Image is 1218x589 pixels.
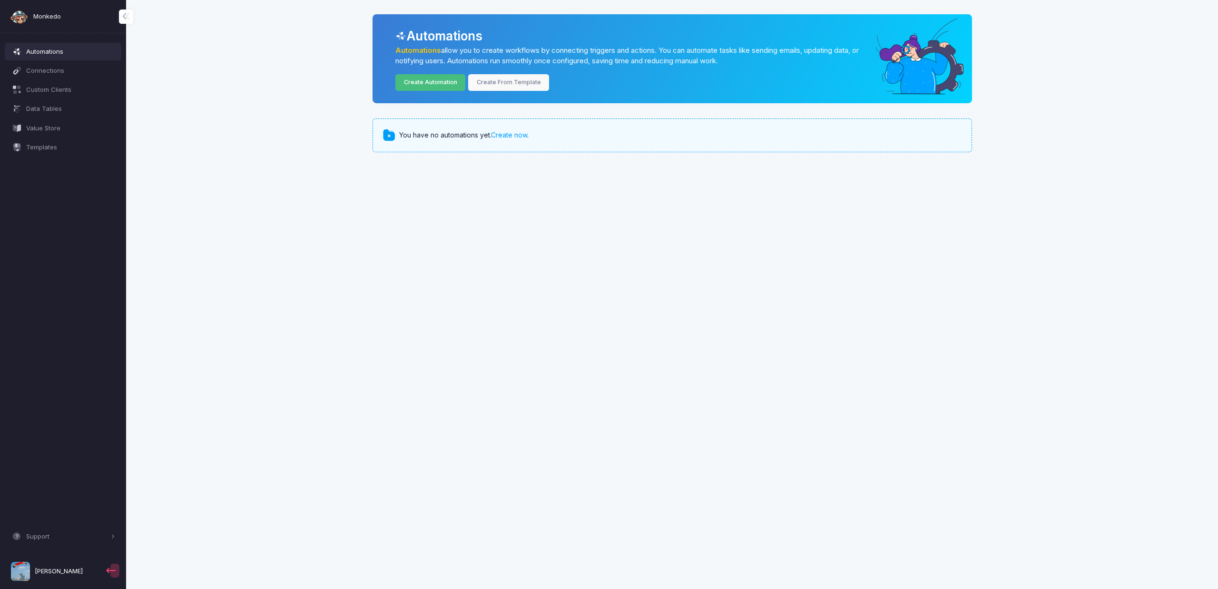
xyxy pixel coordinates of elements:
[26,532,108,541] span: Support
[5,81,122,98] a: Custom Clients
[26,124,115,133] span: Value Store
[26,85,115,95] span: Custom Clients
[5,528,122,545] button: Support
[5,558,104,585] a: [PERSON_NAME]
[5,119,122,137] a: Value Store
[26,47,115,57] span: Automations
[468,74,549,91] a: Create From Template
[33,12,61,21] span: Monkedo
[5,62,122,79] a: Connections
[395,27,958,45] div: Automations
[11,562,30,581] img: profile
[5,138,122,156] a: Templates
[26,66,115,76] span: Connections
[26,143,115,152] span: Templates
[5,43,122,60] a: Automations
[395,46,441,55] a: Automations
[26,104,115,114] span: Data Tables
[10,7,29,26] img: monkedo-logo-dark.png
[35,567,83,576] span: [PERSON_NAME]
[10,7,61,26] a: Monkedo
[491,131,527,139] a: Create now
[395,45,872,67] p: allow you to create workflows by connecting triggers and actions. You can automate tasks like sen...
[395,74,465,91] a: Create Automation
[5,100,122,118] a: Data Tables
[399,130,529,140] span: You have no automations yet. .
